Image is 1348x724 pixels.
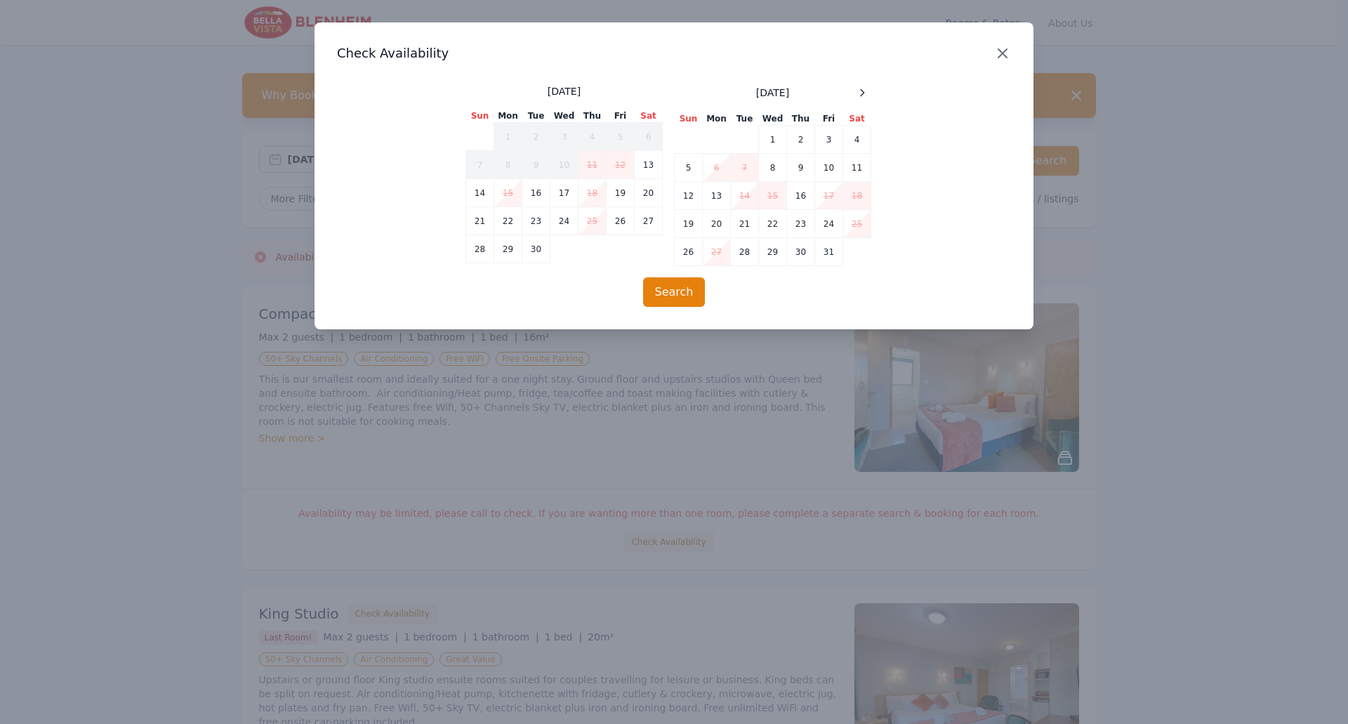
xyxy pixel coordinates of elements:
[787,182,815,210] td: 16
[337,45,1011,62] h3: Check Availability
[731,210,759,238] td: 21
[494,151,522,179] td: 8
[494,123,522,151] td: 1
[787,112,815,126] th: Thu
[787,238,815,266] td: 30
[731,238,759,266] td: 28
[759,112,787,126] th: Wed
[466,179,494,207] td: 14
[635,179,663,207] td: 20
[548,84,581,98] span: [DATE]
[494,235,522,263] td: 29
[635,207,663,235] td: 27
[843,126,871,154] td: 4
[579,151,607,179] td: 11
[787,126,815,154] td: 2
[522,123,550,151] td: 2
[579,123,607,151] td: 4
[759,210,787,238] td: 22
[550,179,579,207] td: 17
[494,110,522,123] th: Mon
[815,182,843,210] td: 17
[522,235,550,263] td: 30
[703,112,731,126] th: Mon
[494,179,522,207] td: 15
[843,182,871,210] td: 18
[550,207,579,235] td: 24
[522,151,550,179] td: 9
[843,210,871,238] td: 25
[759,154,787,182] td: 8
[815,154,843,182] td: 10
[815,210,843,238] td: 24
[759,126,787,154] td: 1
[466,235,494,263] td: 28
[703,182,731,210] td: 13
[703,238,731,266] td: 27
[550,151,579,179] td: 10
[731,154,759,182] td: 7
[843,112,871,126] th: Sat
[759,182,787,210] td: 15
[550,123,579,151] td: 3
[579,207,607,235] td: 25
[466,110,494,123] th: Sun
[607,123,635,151] td: 5
[607,151,635,179] td: 12
[787,210,815,238] td: 23
[550,110,579,123] th: Wed
[843,154,871,182] td: 11
[675,238,703,266] td: 26
[522,179,550,207] td: 16
[607,110,635,123] th: Fri
[635,123,663,151] td: 6
[607,179,635,207] td: 19
[675,112,703,126] th: Sun
[815,126,843,154] td: 3
[522,110,550,123] th: Tue
[731,182,759,210] td: 14
[635,151,663,179] td: 13
[675,182,703,210] td: 12
[756,86,789,100] span: [DATE]
[466,151,494,179] td: 7
[759,238,787,266] td: 29
[787,154,815,182] td: 9
[466,207,494,235] td: 21
[815,238,843,266] td: 31
[675,154,703,182] td: 5
[494,207,522,235] td: 22
[731,112,759,126] th: Tue
[815,112,843,126] th: Fri
[703,154,731,182] td: 6
[703,210,731,238] td: 20
[675,210,703,238] td: 19
[579,110,607,123] th: Thu
[522,207,550,235] td: 23
[635,110,663,123] th: Sat
[607,207,635,235] td: 26
[643,277,706,307] button: Search
[579,179,607,207] td: 18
